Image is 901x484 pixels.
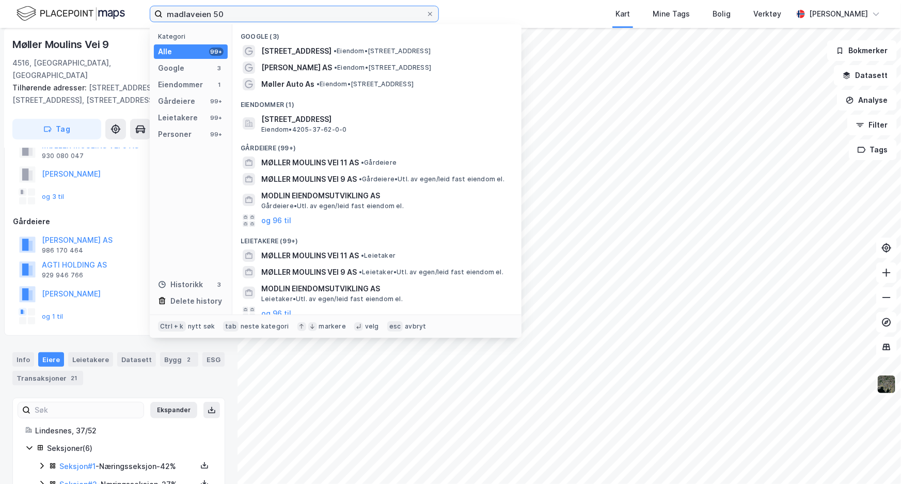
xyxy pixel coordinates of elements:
[615,8,630,20] div: Kart
[653,8,690,20] div: Mine Tags
[359,175,362,183] span: •
[42,271,83,279] div: 929 946 766
[215,81,224,89] div: 1
[334,47,431,55] span: Eiendom • [STREET_ADDRESS]
[359,268,503,276] span: Leietaker • Utl. av egen/leid fast eiendom el.
[209,114,224,122] div: 99+
[361,252,396,260] span: Leietaker
[188,322,215,331] div: nytt søk
[150,402,197,418] button: Ekspander
[261,78,314,90] span: Møller Auto As
[170,295,222,307] div: Delete history
[215,280,224,289] div: 3
[405,322,426,331] div: avbryt
[261,61,332,74] span: [PERSON_NAME] AS
[261,45,331,57] span: [STREET_ADDRESS]
[232,229,521,247] div: Leietakere (99+)
[261,126,346,134] span: Eiendom • 4205-37-62-0-0
[837,90,897,111] button: Analyse
[12,352,34,367] div: Info
[261,266,357,278] span: MØLLER MOULINS VEI 9 AS
[359,268,362,276] span: •
[334,47,337,55] span: •
[59,460,197,473] div: - Næringsseksjon - 42%
[158,278,203,291] div: Historikk
[223,321,239,332] div: tab
[261,283,509,295] span: MODLIN EIENDOMSUTVIKLING AS
[877,374,896,394] img: 9k=
[261,307,291,319] button: og 96 til
[849,139,897,160] button: Tags
[209,130,224,138] div: 99+
[261,113,509,126] span: [STREET_ADDRESS]
[365,322,379,331] div: velg
[47,442,212,455] div: Seksjoner ( 6 )
[334,64,431,72] span: Eiendom • [STREET_ADDRESS]
[317,80,320,88] span: •
[42,152,84,160] div: 930 080 047
[202,352,225,367] div: ESG
[334,64,337,71] span: •
[713,8,731,20] div: Bolig
[12,83,89,92] span: Tilhørende adresser:
[261,157,359,169] span: MØLLER MOULINS VEI 11 AS
[13,215,225,228] div: Gårdeiere
[241,322,289,331] div: neste kategori
[30,402,144,418] input: Søk
[12,57,169,82] div: 4516, [GEOGRAPHIC_DATA], [GEOGRAPHIC_DATA]
[849,434,901,484] iframe: Chat Widget
[317,80,414,88] span: Eiendom • [STREET_ADDRESS]
[361,159,364,166] span: •
[160,352,198,367] div: Bygg
[809,8,868,20] div: [PERSON_NAME]
[209,97,224,105] div: 99+
[753,8,781,20] div: Verktøy
[361,159,397,167] span: Gårdeiere
[69,373,79,383] div: 21
[834,65,897,86] button: Datasett
[158,128,192,140] div: Personer
[59,462,96,471] a: Seksjon#1
[158,95,195,107] div: Gårdeiere
[12,36,111,53] div: Møller Moulins Vei 9
[319,322,346,331] div: markere
[35,425,212,437] div: Lindesnes, 37/52
[261,173,357,185] span: MØLLER MOULINS VEI 9 AS
[261,214,291,227] button: og 96 til
[261,190,509,202] span: MODLIN EIENDOMSUTVIKLING AS
[827,40,897,61] button: Bokmerker
[12,119,101,139] button: Tag
[158,45,172,58] div: Alle
[847,115,897,135] button: Filter
[12,371,83,385] div: Transaksjoner
[261,249,359,262] span: MØLLER MOULINS VEI 11 AS
[232,92,521,111] div: Eiendommer (1)
[158,79,203,91] div: Eiendommer
[17,5,125,23] img: logo.f888ab2527a4732fd821a326f86c7f29.svg
[359,175,504,183] span: Gårdeiere • Utl. av egen/leid fast eiendom el.
[209,48,224,56] div: 99+
[158,33,228,40] div: Kategori
[163,6,426,22] input: Søk på adresse, matrikkel, gårdeiere, leietakere eller personer
[158,112,198,124] div: Leietakere
[42,246,83,255] div: 986 170 464
[158,62,184,74] div: Google
[387,321,403,332] div: esc
[361,252,364,259] span: •
[117,352,156,367] div: Datasett
[232,24,521,43] div: Google (3)
[261,295,403,303] span: Leietaker • Utl. av egen/leid fast eiendom el.
[261,202,404,210] span: Gårdeiere • Utl. av egen/leid fast eiendom el.
[184,354,194,365] div: 2
[68,352,113,367] div: Leietakere
[232,136,521,154] div: Gårdeiere (99+)
[849,434,901,484] div: Kontrollprogram for chat
[12,82,217,106] div: [STREET_ADDRESS], [STREET_ADDRESS], [STREET_ADDRESS]
[158,321,186,332] div: Ctrl + k
[215,64,224,72] div: 3
[38,352,64,367] div: Eiere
